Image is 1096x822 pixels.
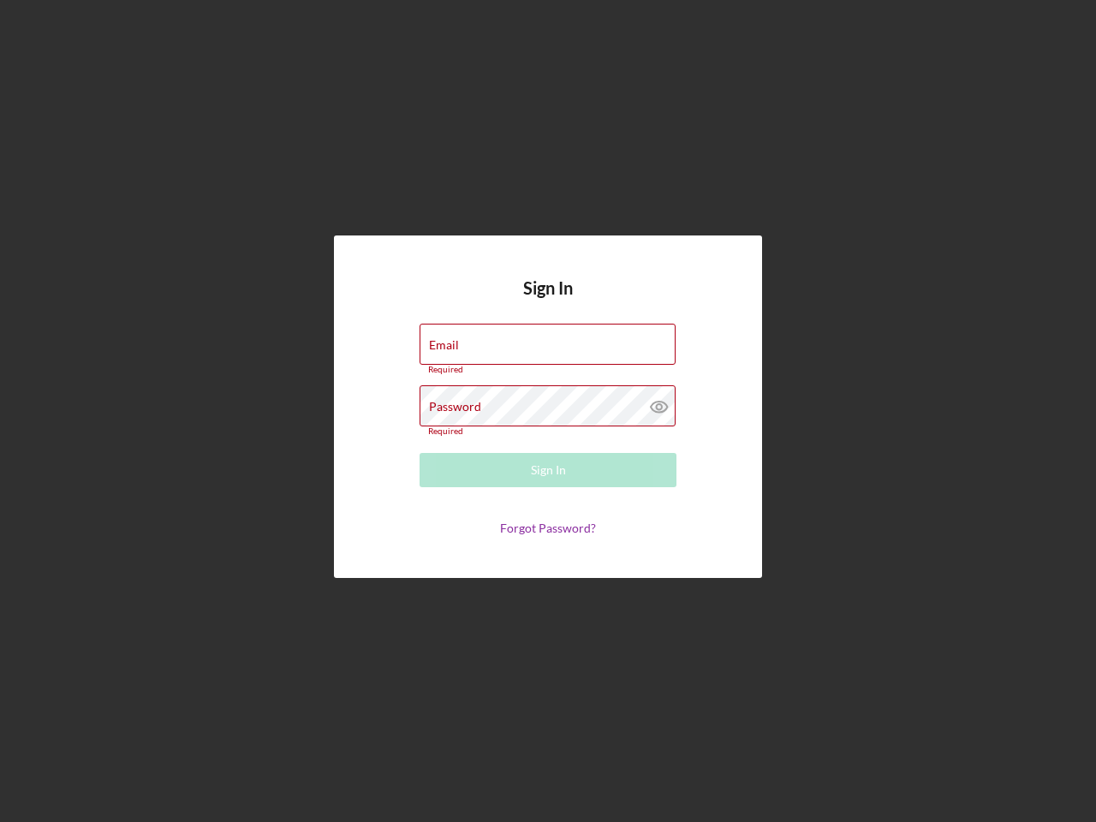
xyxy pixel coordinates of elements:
[420,365,676,375] div: Required
[531,453,566,487] div: Sign In
[500,521,596,535] a: Forgot Password?
[523,278,573,324] h4: Sign In
[420,453,676,487] button: Sign In
[420,426,676,437] div: Required
[429,400,481,414] label: Password
[429,338,459,352] label: Email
